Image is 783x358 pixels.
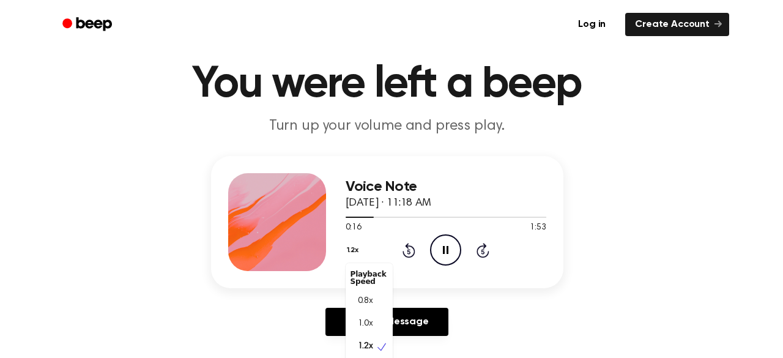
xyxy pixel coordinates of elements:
span: 1.2x [358,340,373,353]
div: Playback Speed [346,266,393,290]
span: 0.8x [358,295,373,308]
span: 1.0x [358,318,373,330]
button: 1.2x [346,240,363,261]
